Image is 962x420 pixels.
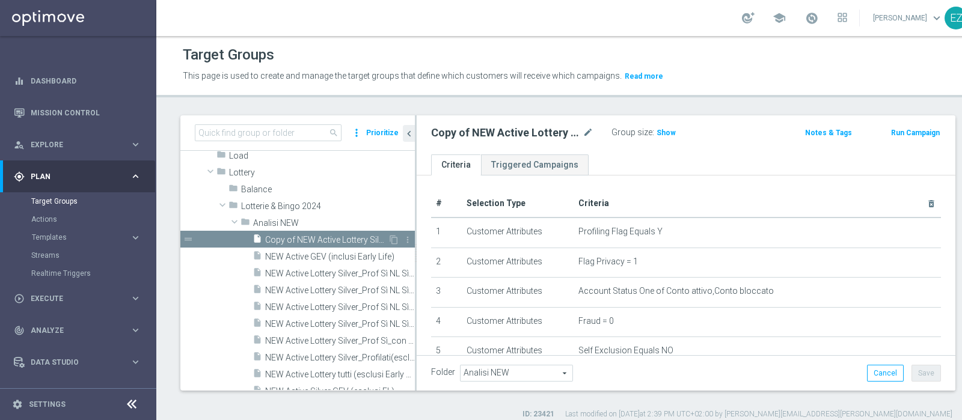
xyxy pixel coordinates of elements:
[462,337,574,367] td: Customer Attributes
[431,154,481,175] a: Criteria
[253,218,415,228] span: Analisi NEW
[462,190,574,218] th: Selection Type
[130,324,141,336] i: keyboard_arrow_right
[253,301,262,315] i: insert_drive_file
[31,378,126,410] a: Optibot
[578,198,609,208] span: Criteria
[253,284,262,298] i: insert_drive_file
[265,319,415,329] span: NEW Active Lottery Silver_Prof S&#xEC; NL S&#xEC;_con pausa gioco lotterie (esclusi EL)_marg posi...
[329,128,339,138] span: search
[403,125,415,142] button: chevron_left
[216,150,226,163] i: folder
[431,337,462,367] td: 5
[481,154,589,175] a: Triggered Campaigns
[241,184,415,195] span: Balance
[253,251,262,264] i: insert_drive_file
[13,172,142,181] button: gps_fixed Plan keyboard_arrow_right
[31,233,142,242] button: Templates keyboard_arrow_right
[265,353,415,363] span: NEW Active Lottery Silver_Profilati(esclusi EL)
[229,168,415,178] span: Lottery
[31,246,155,264] div: Streams
[927,199,936,208] i: delete_forever
[265,386,415,397] span: NEW Active Silver GEV (esclusi EL)
[265,370,415,380] span: NEW Active Lottery tutti (esclusi Early Life, Diamond, Gold)
[578,345,673,356] span: Self Exclusion Equals NO
[130,171,141,182] i: keyboard_arrow_right
[611,127,652,138] label: Group size
[229,151,415,161] span: Load
[13,108,142,118] button: Mission Control
[253,335,262,348] i: insert_drive_file
[216,166,226,180] i: folder
[578,227,663,237] span: Profiling Flag Equals Y
[265,235,388,245] span: Copy of NEW Active Lottery Silver_Prof Sì NL Sì_con pausa gioco lotterie (esclusi EL)_marg positiva
[431,126,580,140] h2: Copy of NEW Active Lottery Silver_Prof Sì NL Sì_con pausa gioco lotterie (esclusi EL)_marg positiva
[183,71,622,81] span: This page is used to create and manage the target groups that define which customers will receive...
[462,307,574,337] td: Customer Attributes
[804,126,853,139] button: Notes & Tags
[13,140,142,150] button: person_search Explore keyboard_arrow_right
[14,76,25,87] i: equalizer
[13,294,142,303] button: play_circle_outline Execute keyboard_arrow_right
[241,201,415,212] span: Lotterie &amp; Bingo 2024
[14,65,141,97] div: Dashboard
[623,70,664,83] button: Read more
[364,125,400,141] button: Prioritize
[32,234,118,241] span: Templates
[14,171,130,182] div: Plan
[13,358,142,367] button: Data Studio keyboard_arrow_right
[29,401,66,408] a: Settings
[253,318,262,332] i: insert_drive_file
[265,302,415,312] span: NEW Active Lottery Silver_Prof S&#xEC; NL S&#xEC;_con pausa gioco lotterie (esclusi EL)_marg nega...
[195,124,342,141] input: Quick find group or folder
[31,210,155,228] div: Actions
[31,97,141,129] a: Mission Control
[578,257,638,267] span: Flag Privacy = 1
[183,46,274,64] h1: Target Groups
[403,128,415,139] i: chevron_left
[431,367,455,377] label: Folder
[657,129,676,137] span: Show
[130,293,141,304] i: keyboard_arrow_right
[31,192,155,210] div: Target Groups
[13,326,142,335] button: track_changes Analyze keyboard_arrow_right
[253,385,262,399] i: insert_drive_file
[12,399,23,410] i: settings
[240,217,250,231] i: folder
[565,409,952,419] label: Last modified on [DATE] at 2:39 PM UTC+02:00 by [PERSON_NAME][EMAIL_ADDRESS][PERSON_NAME][DOMAIN_...
[431,278,462,308] td: 3
[403,235,412,245] i: more_vert
[583,126,593,140] i: mode_edit
[228,200,238,214] i: folder
[431,190,462,218] th: #
[930,11,943,25] span: keyboard_arrow_down
[31,228,155,246] div: Templates
[462,278,574,308] td: Customer Attributes
[265,252,415,262] span: NEW Active GEV (inclusi Early Life)
[578,316,614,326] span: Fraud = 0
[265,285,415,296] span: NEW Active Lottery Silver_Prof S&#xEC; NL S&#xEC;_con pausa gioco lotterie (esclusi EL)
[31,65,141,97] a: Dashboard
[389,235,399,245] i: Duplicate Target group
[14,325,25,336] i: track_changes
[773,11,786,25] span: school
[14,139,130,150] div: Explore
[32,234,130,241] div: Templates
[13,76,142,86] button: equalizer Dashboard
[31,173,130,180] span: Plan
[31,141,130,148] span: Explore
[130,356,141,368] i: keyboard_arrow_right
[130,139,141,150] i: keyboard_arrow_right
[522,409,554,419] label: ID: 23421
[14,325,130,336] div: Analyze
[14,97,141,129] div: Mission Control
[31,264,155,282] div: Realtime Triggers
[578,286,774,296] span: Account Status One of Conto attivo,Conto bloccato
[253,368,262,382] i: insert_drive_file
